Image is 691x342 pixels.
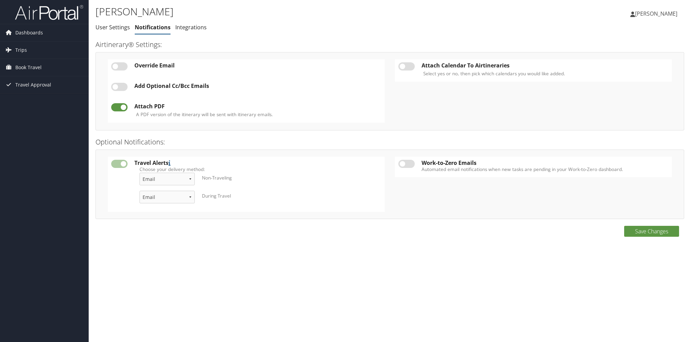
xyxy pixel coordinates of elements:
span: Trips [15,42,27,59]
span: Dashboards [15,24,43,41]
div: Override Email [134,62,381,68]
label: During Travel [202,192,231,199]
label: Choose your delivery method: [139,166,376,173]
div: Travel Alerts [134,160,381,166]
label: A PDF version of the itinerary will be sent with itinerary emails. [136,111,273,118]
img: airportal-logo.png [15,4,83,20]
label: Select yes or no, then pick which calendars you would like added. [423,70,565,77]
button: Save Changes [624,226,679,237]
div: Add Optional Cc/Bcc Emails [134,83,381,89]
a: User Settings [95,24,130,31]
a: Integrations [175,24,207,31]
label: Non-Traveling [202,174,232,181]
span: Book Travel [15,59,42,76]
div: Attach Calendar To Airtineraries [422,62,668,68]
a: Notifications [135,24,171,31]
div: Work-to-Zero Emails [422,160,668,166]
h1: [PERSON_NAME] [95,4,488,19]
span: Travel Approval [15,76,51,93]
a: [PERSON_NAME] [630,3,684,24]
h3: Airtinerary® Settings: [95,40,684,49]
label: Automated email notifications when new tasks are pending in your Work-to-Zero dashboard. [422,166,668,173]
span: [PERSON_NAME] [635,10,677,17]
h3: Optional Notifications: [95,137,684,147]
div: Attach PDF [134,103,381,109]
